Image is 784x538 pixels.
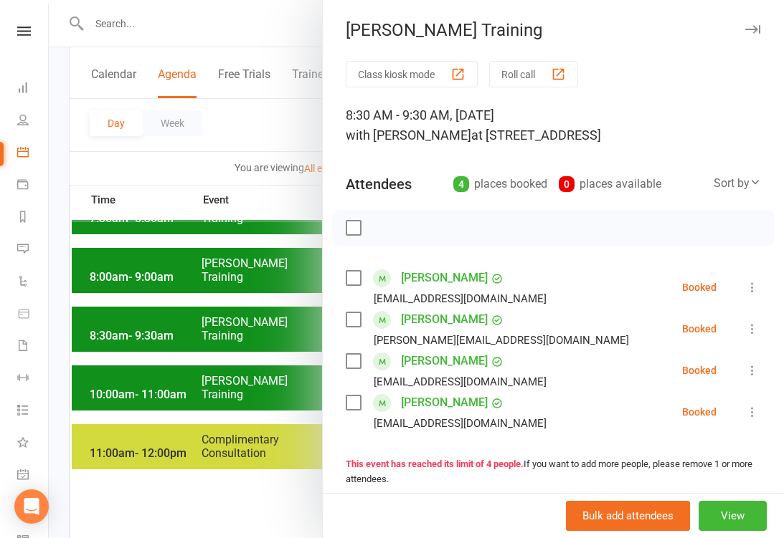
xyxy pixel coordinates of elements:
div: [PERSON_NAME] Training [323,20,784,40]
div: 4 [453,176,469,192]
div: [EMAIL_ADDRESS][DOMAIN_NAME] [374,414,547,433]
button: Bulk add attendees [566,501,690,531]
a: Product Sales [17,299,49,331]
a: Payments [17,170,49,202]
a: [PERSON_NAME] [401,391,488,414]
a: [PERSON_NAME] [401,266,488,289]
button: Roll call [489,61,578,87]
div: Sort by [714,174,761,193]
strong: This event has reached its limit of 4 people. [346,458,524,469]
a: Reports [17,202,49,234]
div: places available [559,174,661,194]
div: places booked [453,174,547,194]
div: If you want to add more people, please remove 1 or more attendees. [346,457,761,487]
div: Booked [682,365,717,375]
button: View [699,501,767,531]
span: at [STREET_ADDRESS] [471,128,601,143]
div: 0 [559,176,575,192]
div: Booked [682,407,717,417]
div: 8:30 AM - 9:30 AM, [DATE] [346,105,761,145]
div: Booked [682,324,717,334]
div: Open Intercom Messenger [14,489,49,524]
a: Dashboard [17,73,49,105]
span: with [PERSON_NAME] [346,128,471,143]
a: [PERSON_NAME] [401,308,488,331]
a: People [17,105,49,138]
div: [EMAIL_ADDRESS][DOMAIN_NAME] [374,373,547,391]
a: Calendar [17,138,49,170]
div: [PERSON_NAME][EMAIL_ADDRESS][DOMAIN_NAME] [374,331,629,350]
a: General attendance kiosk mode [17,460,49,492]
button: Class kiosk mode [346,61,478,87]
div: Booked [682,282,717,292]
div: [EMAIL_ADDRESS][DOMAIN_NAME] [374,289,547,308]
a: What's New [17,428,49,460]
a: [PERSON_NAME] [401,350,488,373]
div: Attendees [346,174,412,194]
